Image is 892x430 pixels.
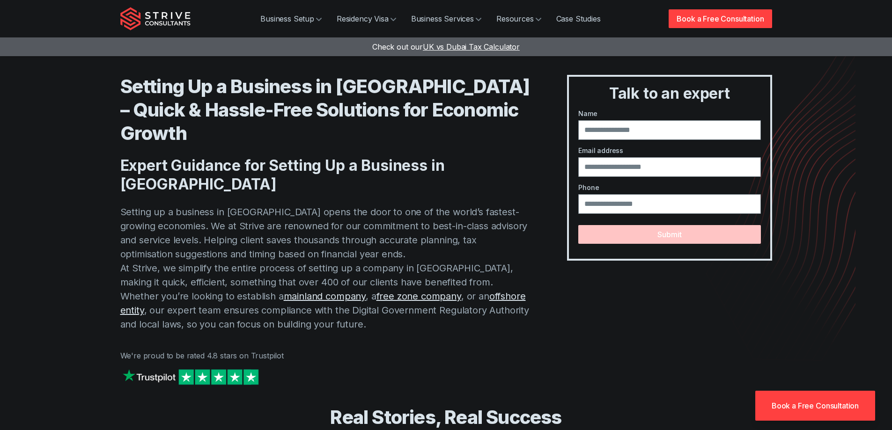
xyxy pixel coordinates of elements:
label: Phone [578,182,760,192]
a: mainland company [284,291,366,302]
a: free zone company [376,291,461,302]
h2: Expert Guidance for Setting Up a Business in [GEOGRAPHIC_DATA] [120,156,530,194]
h3: Talk to an expert [573,84,766,103]
a: Book a Free Consultation [755,391,875,421]
a: Check out ourUK vs Dubai Tax Calculator [372,42,520,51]
p: Setting up a business in [GEOGRAPHIC_DATA] opens the door to one of the world’s fastest-growing e... [120,205,530,331]
label: Name [578,109,760,118]
h1: Setting Up a Business in [GEOGRAPHIC_DATA] – Quick & Hassle-Free Solutions for Economic Growth [120,75,530,145]
a: Business Setup [253,9,329,28]
a: Case Studies [549,9,608,28]
a: Resources [489,9,549,28]
a: Business Services [404,9,489,28]
p: We're proud to be rated 4.8 stars on Trustpilot [120,350,530,361]
label: Email address [578,146,760,155]
h3: Real Stories, Real Success [120,406,772,429]
a: Residency Visa [329,9,404,28]
button: Submit [578,225,760,244]
img: Strive Consultants [120,7,191,30]
img: Strive on Trustpilot [120,367,261,387]
span: UK vs Dubai Tax Calculator [423,42,520,51]
a: Book a Free Consultation [669,9,772,28]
